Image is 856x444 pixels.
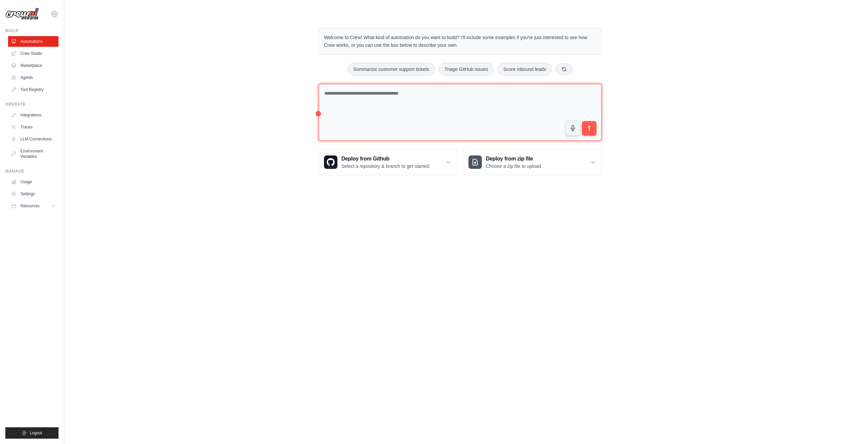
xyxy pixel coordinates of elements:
div: Operate [5,102,59,107]
a: Agents [8,72,59,83]
a: Traces [8,122,59,132]
div: Build [5,28,59,33]
button: Triage GitHub issues [439,63,494,76]
img: Logo [5,8,39,20]
a: Usage [8,177,59,187]
a: Automations [8,36,59,47]
a: Settings [8,189,59,199]
p: Select a repository & branch to get started. [341,163,430,170]
button: Summarize customer support tickets [348,63,435,76]
button: Score inbound leads [498,63,552,76]
span: Logout [30,430,42,436]
a: Marketplace [8,60,59,71]
a: Tool Registry [8,84,59,95]
div: Manage [5,169,59,174]
button: Resources [8,201,59,211]
span: Resources [20,203,39,209]
h3: Deploy from Github [341,155,430,163]
p: Choose a zip file to upload. [486,163,542,170]
p: Welcome to Crew! What kind of automation do you want to build? I'll include some examples if you'... [324,34,596,49]
a: Environment Variables [8,146,59,162]
h3: Deploy from zip file [486,155,542,163]
a: Integrations [8,110,59,120]
a: LLM Connections [8,134,59,144]
a: Crew Studio [8,48,59,59]
button: Logout [5,427,59,439]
